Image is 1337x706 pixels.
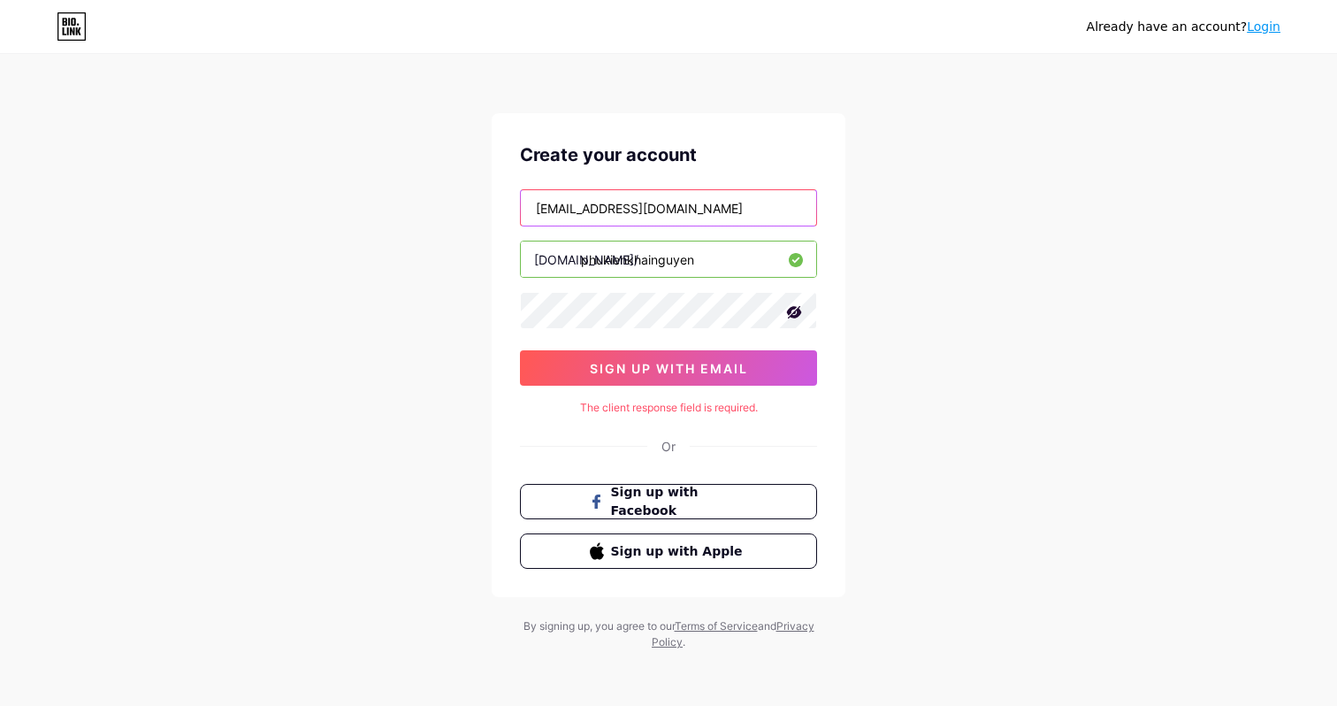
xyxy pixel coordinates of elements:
[661,437,676,456] div: Or
[520,400,817,416] div: The client response field is required.
[520,350,817,386] button: sign up with email
[521,242,816,277] input: username
[520,142,817,168] div: Create your account
[611,483,748,520] span: Sign up with Facebook
[521,190,816,226] input: Email
[1087,18,1280,36] div: Already have an account?
[520,484,817,519] button: Sign up with Facebook
[590,361,748,376] span: sign up with email
[611,542,748,561] span: Sign up with Apple
[520,533,817,569] button: Sign up with Apple
[675,619,758,633] a: Terms of Service
[518,618,819,650] div: By signing up, you agree to our and .
[1247,19,1280,34] a: Login
[534,250,638,269] div: [DOMAIN_NAME]/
